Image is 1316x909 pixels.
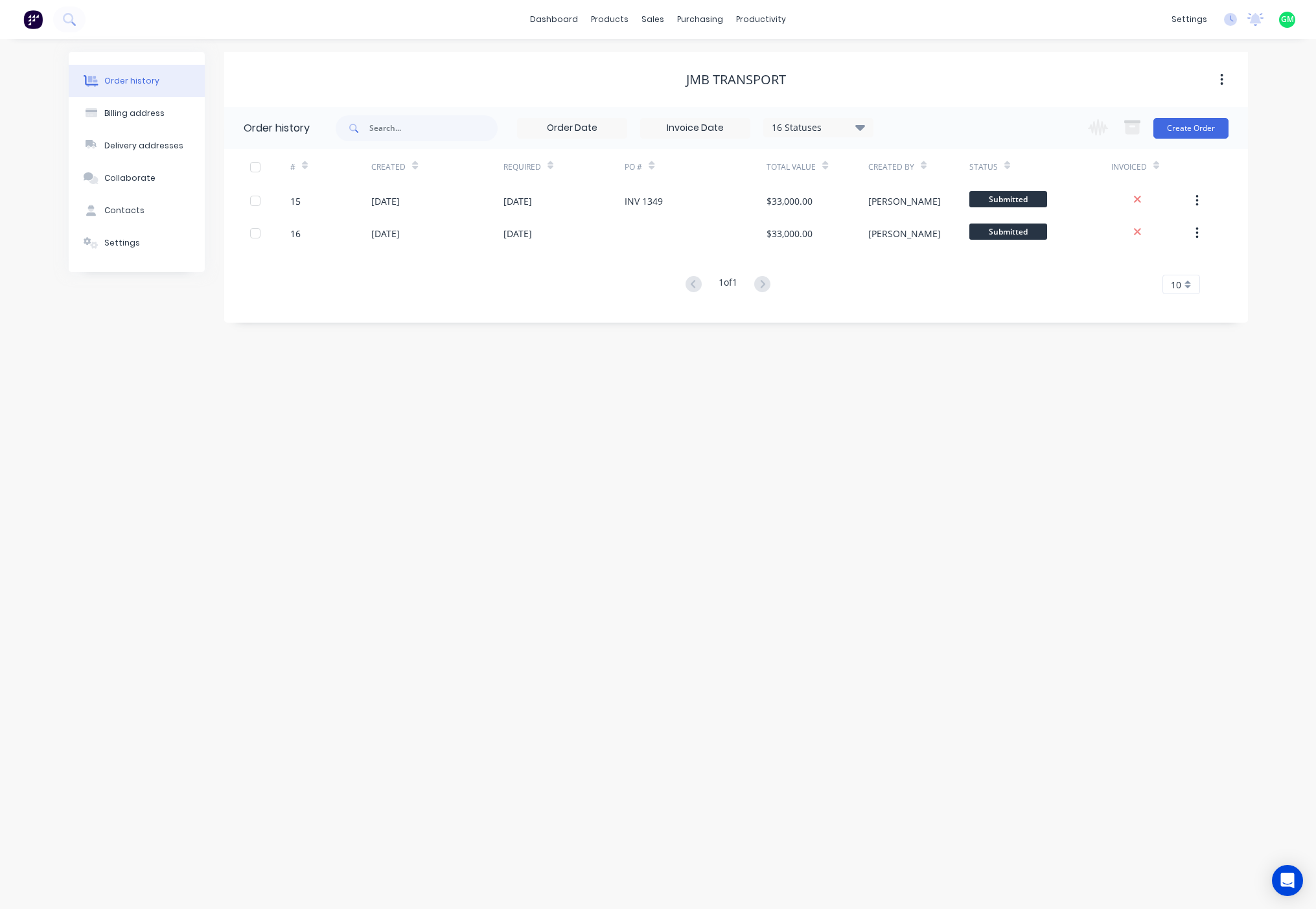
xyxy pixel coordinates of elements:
div: [PERSON_NAME] [868,227,941,240]
button: Billing address [69,97,205,130]
input: Order Date [518,119,627,138]
div: JMB Transport [686,72,786,87]
button: Contacts [69,194,205,227]
a: dashboard [524,10,584,29]
div: Invoiced [1111,161,1147,173]
span: 10 [1171,278,1181,292]
div: Status [969,161,998,173]
div: Total Value [767,149,868,185]
div: Created [371,149,503,185]
img: Factory [23,10,43,29]
div: 16 [290,227,301,240]
div: [DATE] [503,194,532,208]
div: purchasing [671,10,730,29]
span: GM [1281,14,1294,25]
div: Status [969,149,1111,185]
span: Submitted [969,224,1047,240]
div: # [290,161,295,173]
button: Create Order [1153,118,1229,139]
div: Order history [244,121,310,136]
div: 1 of 1 [719,275,737,294]
input: Invoice Date [641,119,750,138]
div: Delivery addresses [104,140,183,152]
div: # [290,149,371,185]
div: INV 1349 [625,194,663,208]
button: Collaborate [69,162,205,194]
button: Delivery addresses [69,130,205,162]
div: [DATE] [503,227,532,240]
span: Submitted [969,191,1047,207]
div: Required [503,161,541,173]
div: Created [371,161,406,173]
div: sales [635,10,671,29]
div: [DATE] [371,194,400,208]
div: settings [1165,10,1214,29]
div: $33,000.00 [767,227,813,240]
div: productivity [730,10,792,29]
div: products [584,10,635,29]
div: $33,000.00 [767,194,813,208]
div: Invoiced [1111,149,1192,185]
div: Open Intercom Messenger [1272,865,1303,896]
input: Search... [369,115,498,141]
button: Order history [69,65,205,97]
div: Created By [868,149,969,185]
div: [PERSON_NAME] [868,194,941,208]
div: Contacts [104,205,144,216]
div: PO # [625,161,642,173]
button: Settings [69,227,205,259]
div: Billing address [104,108,165,119]
div: Required [503,149,625,185]
div: 16 Statuses [764,121,873,135]
div: Created By [868,161,914,173]
div: Settings [104,237,140,249]
div: 15 [290,194,301,208]
div: [DATE] [371,227,400,240]
div: PO # [625,149,767,185]
div: Collaborate [104,172,156,184]
div: Order history [104,75,159,87]
div: Total Value [767,161,816,173]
